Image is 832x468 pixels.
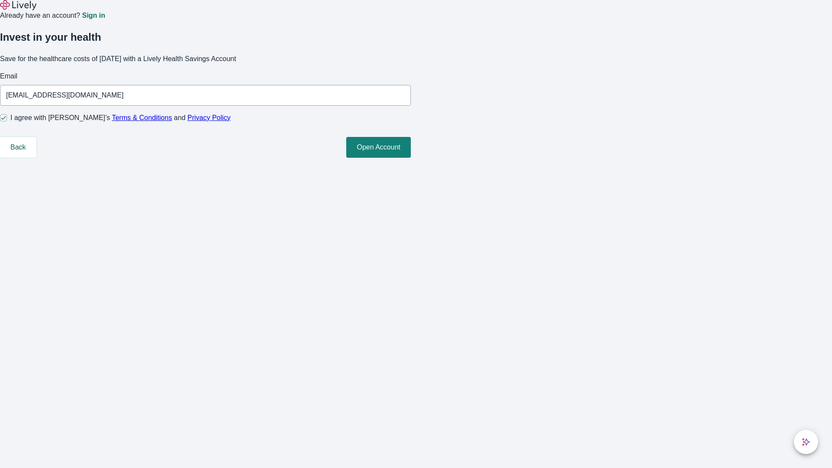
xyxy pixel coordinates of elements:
button: chat [794,430,818,454]
a: Terms & Conditions [112,114,172,121]
button: Open Account [346,137,411,158]
span: I agree with [PERSON_NAME]’s and [10,113,231,123]
a: Privacy Policy [188,114,231,121]
a: Sign in [82,12,105,19]
svg: Lively AI Assistant [802,438,810,446]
